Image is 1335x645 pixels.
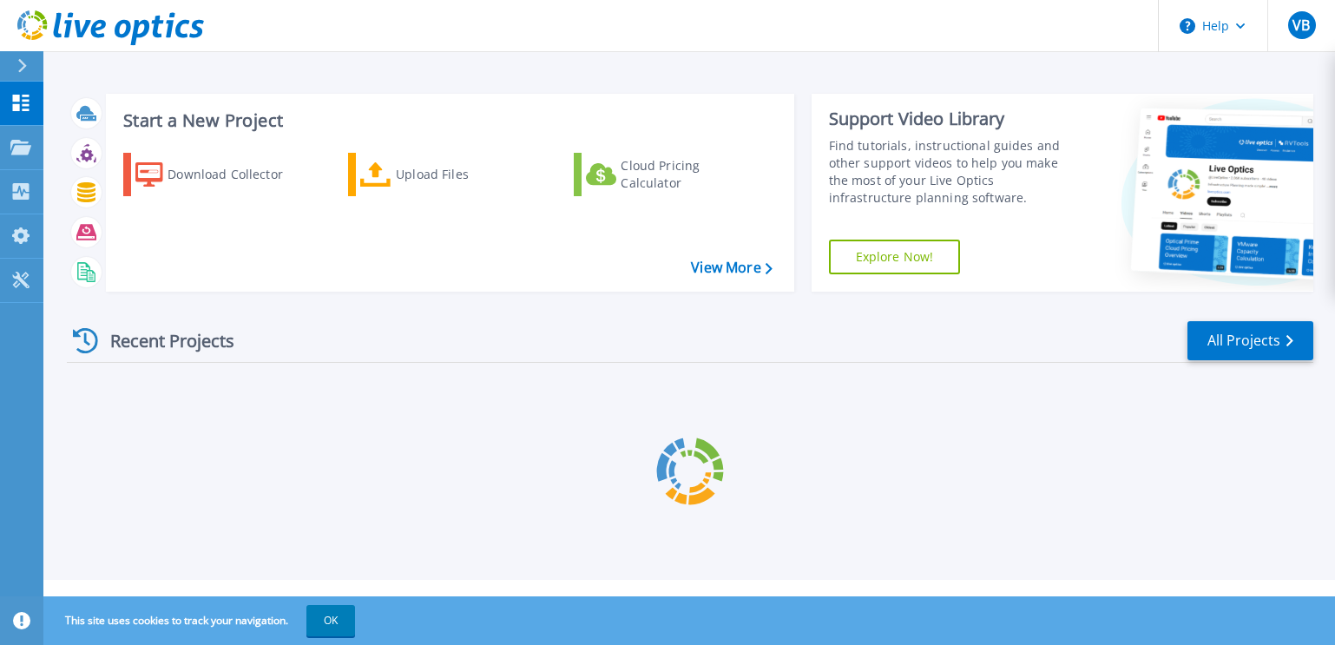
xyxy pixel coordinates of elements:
[829,108,1082,130] div: Support Video Library
[123,153,317,196] a: Download Collector
[306,605,355,636] button: OK
[48,605,355,636] span: This site uses cookies to track your navigation.
[621,157,760,192] div: Cloud Pricing Calculator
[1292,18,1310,32] span: VB
[123,111,772,130] h3: Start a New Project
[691,260,772,276] a: View More
[67,319,258,362] div: Recent Projects
[348,153,542,196] a: Upload Files
[829,240,961,274] a: Explore Now!
[1187,321,1313,360] a: All Projects
[829,137,1082,207] div: Find tutorials, instructional guides and other support videos to help you make the most of your L...
[396,157,535,192] div: Upload Files
[168,157,306,192] div: Download Collector
[574,153,767,196] a: Cloud Pricing Calculator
